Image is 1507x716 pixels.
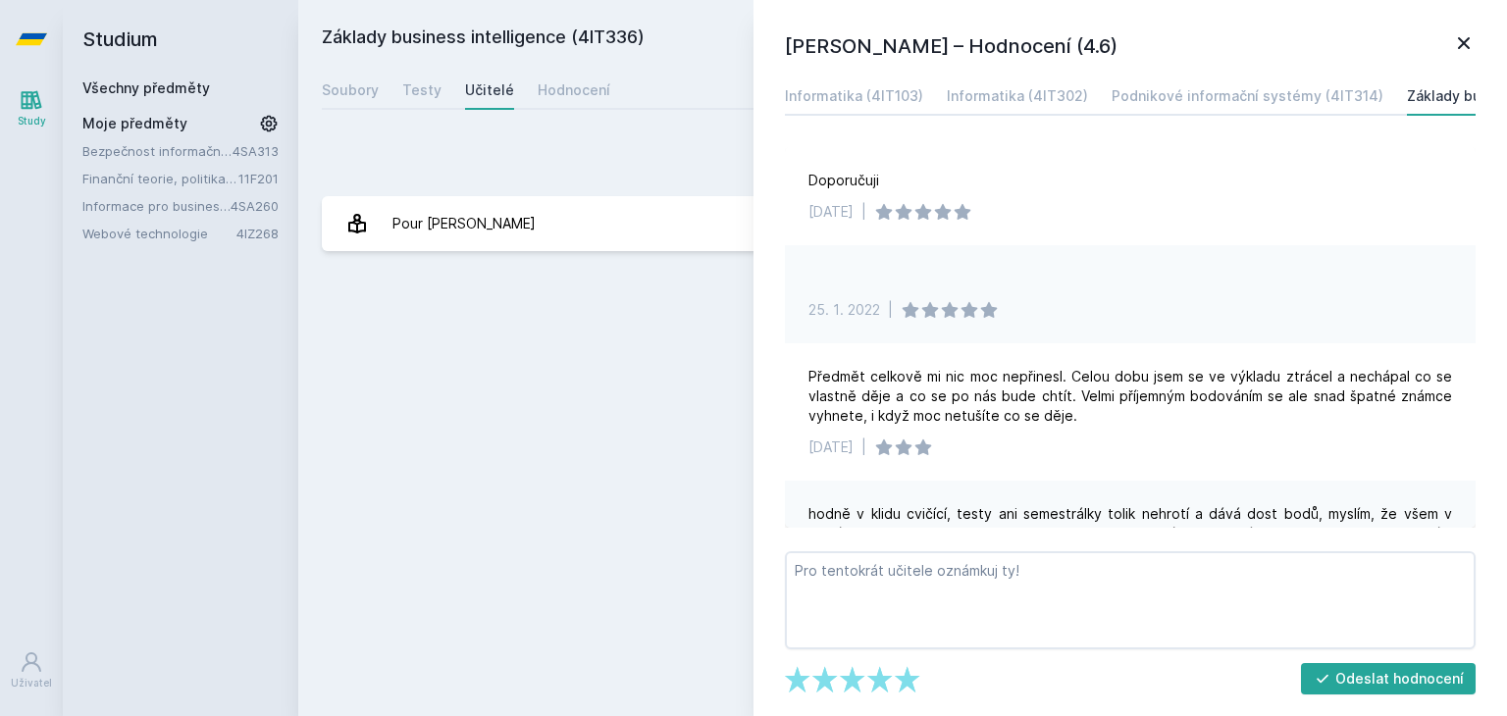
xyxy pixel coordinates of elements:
[538,80,610,100] div: Hodnocení
[238,171,279,186] a: 11F201
[392,204,536,243] div: Pour [PERSON_NAME]
[18,114,46,128] div: Study
[82,169,238,188] a: Finanční teorie, politika a instituce
[402,71,442,110] a: Testy
[82,114,187,133] span: Moje předměty
[465,71,514,110] a: Učitelé
[231,198,279,214] a: 4SA260
[322,196,1483,251] a: Pour [PERSON_NAME] 5 hodnocení 4.6
[322,80,379,100] div: Soubory
[465,80,514,100] div: Učitelé
[402,80,442,100] div: Testy
[82,224,236,243] a: Webové technologie
[808,202,854,222] div: [DATE]
[808,171,879,190] div: Doporučuji
[82,79,210,96] a: Všechny předměty
[82,196,231,216] a: Informace pro business (v angličtině)
[861,202,866,222] div: |
[322,71,379,110] a: Soubory
[11,676,52,690] div: Uživatel
[4,640,59,700] a: Uživatel
[236,226,279,241] a: 4IZ268
[4,78,59,138] a: Study
[233,143,279,159] a: 4SA313
[538,71,610,110] a: Hodnocení
[322,24,1264,55] h2: Základy business intelligence (4IT336)
[82,141,233,161] a: Bezpečnost informačních systémů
